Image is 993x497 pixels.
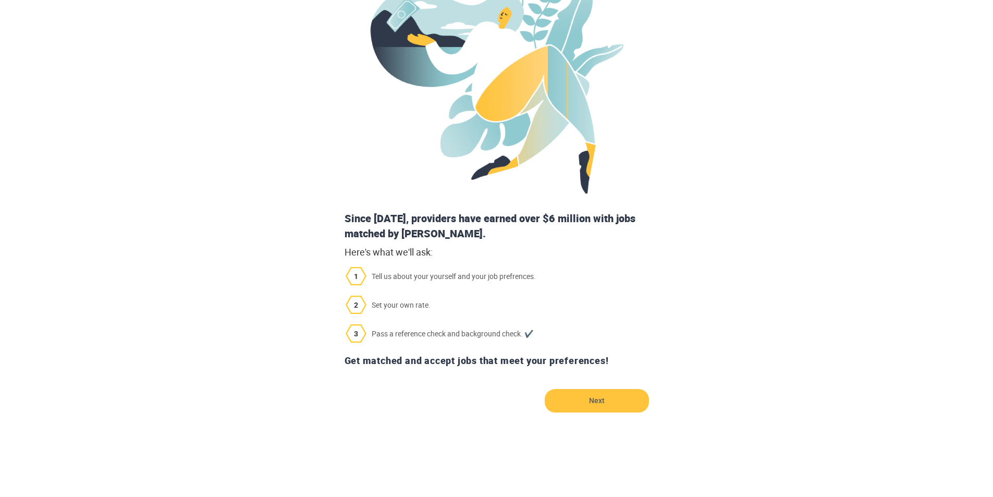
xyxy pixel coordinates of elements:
[346,267,366,285] img: 1
[346,296,366,314] img: 2
[346,300,366,310] span: 2
[346,324,366,343] img: 3
[340,246,653,259] div: Here's what we'll ask:
[340,324,653,343] span: Pass a reference check and background check. ✔️
[346,271,366,282] span: 1
[545,389,649,413] button: Next
[340,211,653,241] div: Since [DATE], providers have earned over $6 million with jobs matched by [PERSON_NAME].
[340,296,653,314] span: Set your own rate.
[340,349,653,372] div: Get matched and accept jobs that meet your preferences!
[340,267,653,285] span: Tell us about your yourself and your job prefrences.
[346,329,366,339] span: 3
